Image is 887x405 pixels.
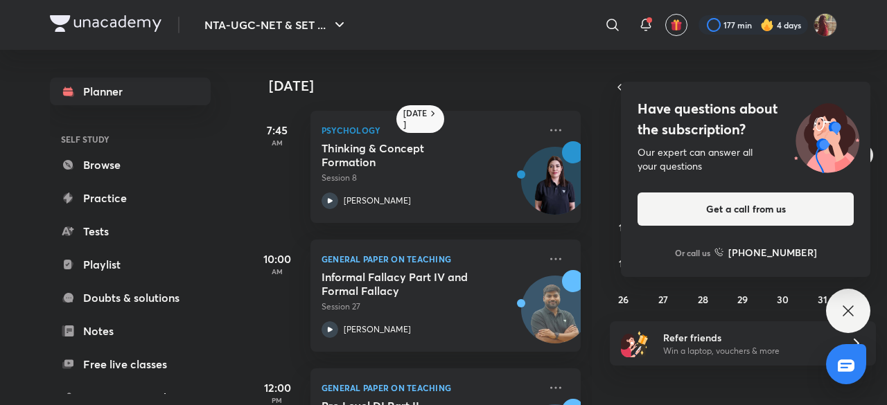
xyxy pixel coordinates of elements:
[322,379,539,396] p: General Paper on Teaching
[629,78,857,97] button: [DATE]
[50,151,211,179] a: Browse
[698,293,708,306] abbr: October 28, 2025
[692,288,714,310] button: October 28, 2025
[728,245,817,260] h6: [PHONE_NUMBER]
[613,216,635,238] button: October 12, 2025
[322,141,494,169] h5: Thinking & Concept Formation
[50,78,211,105] a: Planner
[760,18,774,32] img: streak
[50,184,211,212] a: Practice
[613,288,635,310] button: October 26, 2025
[249,267,305,276] p: AM
[663,345,834,357] p: Win a laptop, vouchers & more
[619,221,628,234] abbr: October 12, 2025
[322,122,539,138] p: Psychology
[249,379,305,396] h5: 12:00
[50,284,211,312] a: Doubts & solutions
[638,98,854,140] h4: Have questions about the subscription?
[618,293,629,306] abbr: October 26, 2025
[714,245,817,260] a: [PHONE_NUMBER]
[522,154,588,221] img: Avatar
[721,78,766,97] span: [DATE]
[652,288,674,310] button: October 27, 2025
[50,15,161,32] img: Company Logo
[50,127,211,151] h6: SELF STUDY
[638,192,854,226] button: Get a call from us
[777,293,789,306] abbr: October 30, 2025
[249,251,305,267] h5: 10:00
[249,122,305,138] h5: 7:45
[613,252,635,274] button: October 19, 2025
[665,14,687,36] button: avatar
[737,293,748,306] abbr: October 29, 2025
[675,246,710,259] p: Or call us
[322,172,539,184] p: Session 8
[269,78,595,94] h4: [DATE]
[249,138,305,147] p: AM
[50,15,161,35] a: Company Logo
[732,288,754,310] button: October 29, 2025
[322,251,539,267] p: General Paper on Teaching
[50,217,211,245] a: Tests
[249,396,305,404] p: PM
[663,330,834,345] h6: Refer friends
[322,270,494,298] h5: Informal Fallacy Part IV and Formal Fallacy
[670,19,683,31] img: avatar
[814,13,837,37] img: Srishti Sharma
[344,323,411,336] p: [PERSON_NAME]
[771,288,793,310] button: October 30, 2025
[50,317,211,345] a: Notes
[783,98,870,173] img: ttu_illustration_new.svg
[619,257,629,270] abbr: October 19, 2025
[344,195,411,207] p: [PERSON_NAME]
[818,293,827,306] abbr: October 31, 2025
[658,293,668,306] abbr: October 27, 2025
[403,108,428,130] h6: [DATE]
[50,251,211,278] a: Playlist
[50,350,211,378] a: Free live classes
[322,300,539,313] p: Session 27
[522,283,588,350] img: Avatar
[196,11,356,39] button: NTA-UGC-NET & SET ...
[811,288,834,310] button: October 31, 2025
[638,145,854,173] div: Our expert can answer all your questions
[613,180,635,202] button: October 5, 2025
[621,330,649,357] img: referral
